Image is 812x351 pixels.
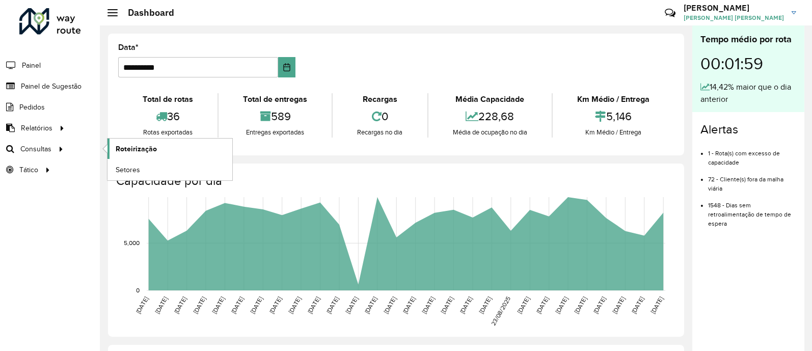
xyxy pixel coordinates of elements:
[431,93,549,105] div: Média Capacidade
[121,127,215,138] div: Rotas exportadas
[22,60,41,71] span: Painel
[118,7,174,18] h2: Dashboard
[287,295,302,315] text: [DATE]
[555,127,671,138] div: Km Médio / Entrega
[700,33,796,46] div: Tempo médio por rota
[611,295,626,315] text: [DATE]
[154,295,169,315] text: [DATE]
[383,295,397,315] text: [DATE]
[306,295,321,315] text: [DATE]
[700,46,796,81] div: 00:01:59
[221,105,329,127] div: 589
[363,295,378,315] text: [DATE]
[421,295,436,315] text: [DATE]
[116,165,140,175] span: Setores
[684,3,784,13] h3: [PERSON_NAME]
[573,295,588,315] text: [DATE]
[708,141,796,167] li: 1 - Rota(s) com excesso de capacidade
[221,127,329,138] div: Entregas exportadas
[19,102,45,113] span: Pedidos
[555,105,671,127] div: 5,146
[325,295,340,315] text: [DATE]
[118,41,139,53] label: Data
[116,174,674,188] h4: Capacidade por dia
[230,295,245,315] text: [DATE]
[535,295,550,315] text: [DATE]
[249,295,264,315] text: [DATE]
[708,167,796,193] li: 72 - Cliente(s) fora da malha viária
[335,127,424,138] div: Recargas no dia
[684,13,784,22] span: [PERSON_NAME] [PERSON_NAME]
[21,81,82,92] span: Painel de Sugestão
[516,295,531,315] text: [DATE]
[649,295,664,315] text: [DATE]
[554,295,569,315] text: [DATE]
[478,295,493,315] text: [DATE]
[21,123,52,133] span: Relatórios
[458,295,473,315] text: [DATE]
[107,159,232,180] a: Setores
[268,295,283,315] text: [DATE]
[20,144,51,154] span: Consultas
[401,295,416,315] text: [DATE]
[592,295,607,315] text: [DATE]
[700,122,796,137] h4: Alertas
[335,93,424,105] div: Recargas
[116,144,157,154] span: Roteirização
[124,239,140,246] text: 5,000
[708,193,796,228] li: 1548 - Dias sem retroalimentação de tempo de espera
[192,295,206,315] text: [DATE]
[431,127,549,138] div: Média de ocupação no dia
[121,93,215,105] div: Total de rotas
[136,287,140,293] text: 0
[335,105,424,127] div: 0
[107,139,232,159] a: Roteirização
[211,295,226,315] text: [DATE]
[431,105,549,127] div: 228,68
[490,295,511,327] text: 23/08/2025
[19,165,38,175] span: Tático
[659,2,681,24] a: Contato Rápido
[221,93,329,105] div: Total de entregas
[134,295,149,315] text: [DATE]
[344,295,359,315] text: [DATE]
[121,105,215,127] div: 36
[630,295,645,315] text: [DATE]
[278,57,295,77] button: Choose Date
[555,93,671,105] div: Km Médio / Entrega
[700,81,796,105] div: 14,42% maior que o dia anterior
[440,295,454,315] text: [DATE]
[173,295,187,315] text: [DATE]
